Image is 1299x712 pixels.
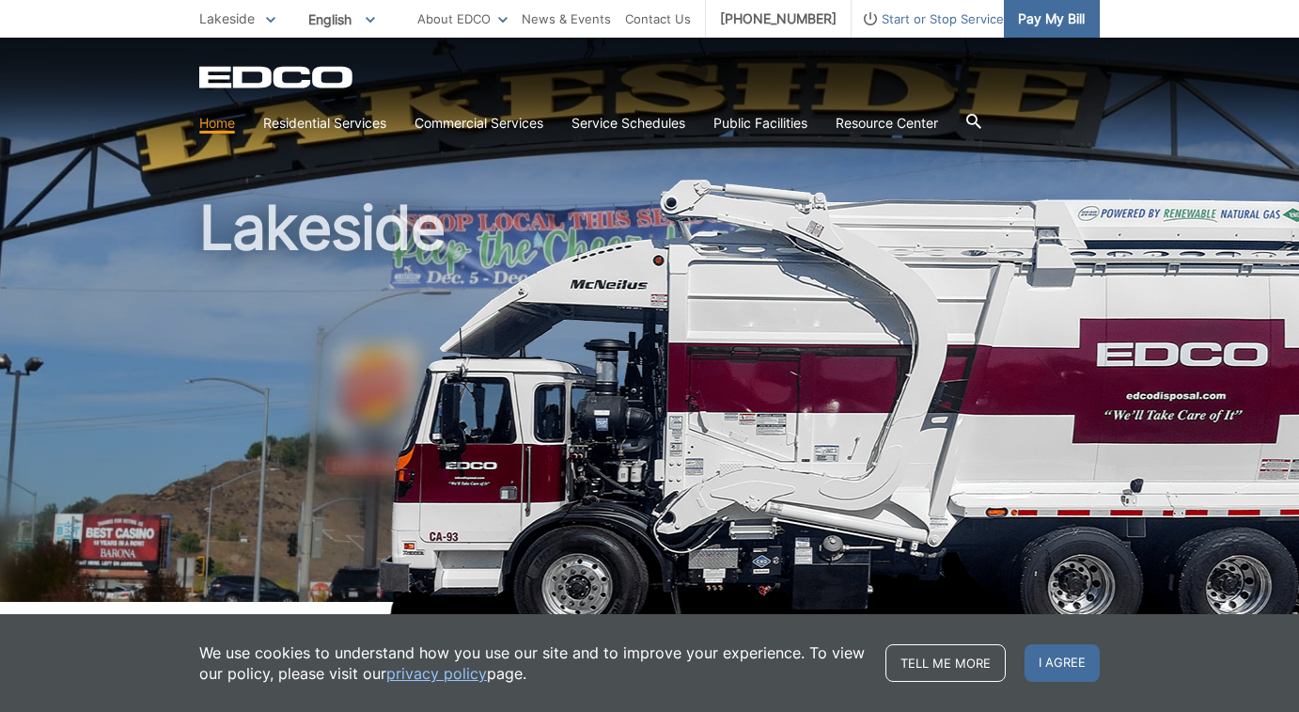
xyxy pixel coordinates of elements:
[1018,8,1085,29] span: Pay My Bill
[625,8,691,29] a: Contact Us
[386,663,487,684] a: privacy policy
[199,642,867,684] p: We use cookies to understand how you use our site and to improve your experience. To view our pol...
[713,113,807,134] a: Public Facilities
[571,113,685,134] a: Service Schedules
[417,8,508,29] a: About EDCO
[885,644,1006,682] a: Tell me more
[522,8,611,29] a: News & Events
[1025,644,1100,682] span: I agree
[836,113,938,134] a: Resource Center
[199,113,235,134] a: Home
[415,113,543,134] a: Commercial Services
[199,66,355,88] a: EDCD logo. Return to the homepage.
[263,113,386,134] a: Residential Services
[294,4,389,35] span: English
[199,198,1100,610] h1: Lakeside
[199,10,255,26] span: Lakeside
